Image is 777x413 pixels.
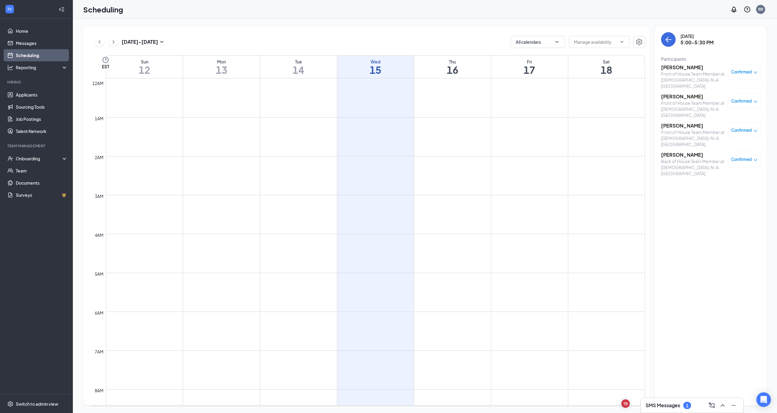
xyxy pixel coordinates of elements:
[491,56,568,78] a: October 17, 2025
[16,25,68,37] a: Home
[753,158,758,162] span: down
[16,177,68,189] a: Documents
[83,4,123,15] h1: Scheduling
[661,129,725,147] div: Front of House Team Member at [DEMOGRAPHIC_DATA]-fil-A [GEOGRAPHIC_DATA]
[16,64,68,70] div: Reporting
[623,401,628,406] div: TB
[93,193,105,200] div: 3am
[16,49,68,61] a: Scheduling
[646,402,680,409] h3: SMS Messages
[661,64,725,71] h3: [PERSON_NAME]
[730,6,738,13] svg: Notifications
[260,56,337,78] a: October 14, 2025
[744,6,751,13] svg: QuestionInfo
[59,6,65,12] svg: Collapse
[16,155,63,162] div: Onboarding
[106,56,183,78] a: October 12, 2025
[414,56,491,78] a: October 16, 2025
[106,59,183,65] div: Sun
[102,63,109,70] span: EST
[730,402,737,409] svg: Minimize
[16,401,58,407] div: Switch to admin view
[93,387,105,394] div: 8am
[7,155,13,162] svg: UserCheck
[260,65,337,75] h1: 14
[337,56,414,78] a: October 15, 2025
[183,59,260,65] div: Mon
[414,65,491,75] h1: 16
[661,122,725,129] h3: [PERSON_NAME]
[93,232,105,238] div: 4am
[756,392,771,407] div: Open Intercom Messenger
[7,6,13,12] svg: WorkstreamLogo
[574,39,617,45] input: Manage availability
[661,158,725,176] div: Back of House Team Member at [DEMOGRAPHIC_DATA]-fil-A [GEOGRAPHIC_DATA]
[661,93,725,100] h3: [PERSON_NAME]
[97,38,103,46] svg: ChevronLeft
[619,39,624,44] svg: ChevronDown
[568,65,645,75] h1: 18
[731,156,752,162] span: Confirmed
[661,56,761,62] div: Participants
[109,37,118,46] button: ChevronRight
[337,59,414,65] div: Wed
[731,98,752,104] span: Confirmed
[260,59,337,65] div: Tue
[93,271,105,277] div: 5am
[7,64,13,70] svg: Analysis
[718,401,728,410] button: ChevronUp
[661,32,676,47] button: back-button
[414,59,491,65] div: Thu
[729,401,738,410] button: Minimize
[719,402,726,409] svg: ChevronUp
[16,101,68,113] a: Sourcing Tools
[731,69,752,75] span: Confirmed
[110,38,117,46] svg: ChevronRight
[106,65,183,75] h1: 12
[337,65,414,75] h1: 15
[95,37,104,46] button: ChevronLeft
[661,71,725,89] div: Front of House Team Member at [DEMOGRAPHIC_DATA]-fil-A [GEOGRAPHIC_DATA]
[7,143,66,148] div: Team Management
[753,129,758,133] span: down
[665,36,672,43] svg: ArrowLeft
[16,125,68,137] a: Talent Network
[568,59,645,65] div: Sat
[16,89,68,101] a: Applicants
[707,401,717,410] button: ComposeMessage
[93,154,105,161] div: 2am
[122,39,158,45] h3: [DATE] - [DATE]
[554,39,560,45] svg: ChevronDown
[731,127,752,133] span: Confirmed
[491,59,568,65] div: Fri
[758,7,763,12] div: BB
[183,65,260,75] h1: 13
[183,56,260,78] a: October 13, 2025
[16,37,68,49] a: Messages
[7,401,13,407] svg: Settings
[491,65,568,75] h1: 17
[16,113,68,125] a: Job Postings
[568,56,645,78] a: October 18, 2025
[753,100,758,104] span: down
[91,80,105,87] div: 12am
[7,80,66,85] div: Hiring
[636,38,643,46] svg: Settings
[16,189,68,201] a: SurveysCrown
[708,402,715,409] svg: ComposeMessage
[93,309,105,316] div: 6am
[680,39,714,46] h3: 5:00-5:30 PM
[158,38,165,46] svg: SmallChevronDown
[93,348,105,355] div: 7am
[102,56,109,63] svg: Clock
[633,36,645,48] button: Settings
[661,100,725,118] div: Front of House Team Member at [DEMOGRAPHIC_DATA]-fil-A [GEOGRAPHIC_DATA]
[16,165,68,177] a: Team
[753,70,758,75] span: down
[686,403,688,408] div: 1
[680,33,714,39] div: [DATE]
[511,36,565,48] button: All calendarsChevronDown
[661,152,725,158] h3: [PERSON_NAME]
[93,115,105,122] div: 1am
